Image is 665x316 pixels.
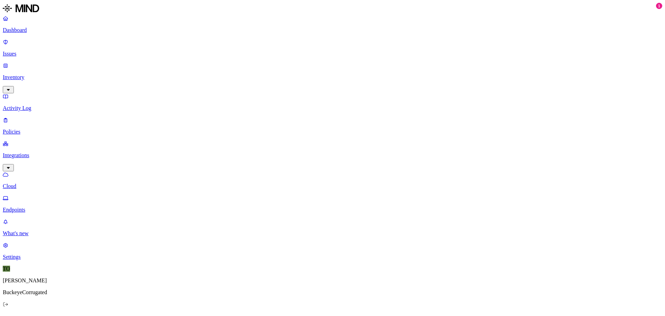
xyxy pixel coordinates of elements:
[3,15,662,33] a: Dashboard
[3,3,39,14] img: MIND
[3,171,662,189] a: Cloud
[3,230,662,237] p: What's new
[3,62,662,92] a: Inventory
[3,3,662,15] a: MIND
[3,51,662,57] p: Issues
[3,242,662,260] a: Settings
[3,207,662,213] p: Endpoints
[656,3,662,9] div: 1
[3,74,662,80] p: Inventory
[3,129,662,135] p: Policies
[3,183,662,189] p: Cloud
[3,105,662,111] p: Activity Log
[3,117,662,135] a: Policies
[3,266,10,272] span: TO
[3,39,662,57] a: Issues
[3,219,662,237] a: What's new
[3,195,662,213] a: Endpoints
[3,27,662,33] p: Dashboard
[3,289,662,296] p: BuckeyeCorrugated
[3,140,662,170] a: Integrations
[3,152,662,159] p: Integrations
[3,254,662,260] p: Settings
[3,93,662,111] a: Activity Log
